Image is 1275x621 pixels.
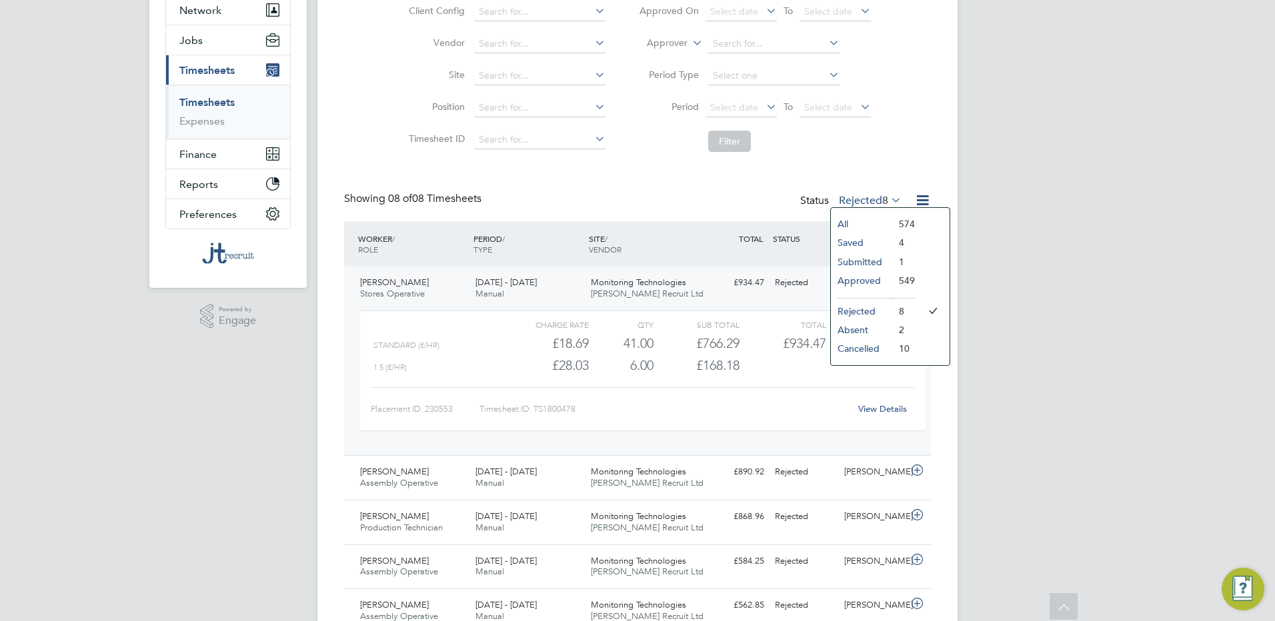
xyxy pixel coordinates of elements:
[831,253,892,271] li: Submitted
[627,37,688,50] label: Approver
[804,5,852,17] span: Select date
[770,550,839,572] div: Rejected
[783,335,826,351] span: £934.47
[503,332,589,354] div: £18.69
[166,85,290,139] div: Timesheets
[166,169,290,199] button: Reports
[858,403,907,414] a: View Details
[591,555,686,566] span: Monitoring Technologies
[839,461,908,483] div: [PERSON_NAME]
[892,215,915,233] li: 574
[475,288,504,299] span: Manual
[475,555,537,566] span: [DATE] - [DATE]
[839,550,908,572] div: [PERSON_NAME]
[392,233,395,244] span: /
[654,354,740,376] div: £168.18
[892,302,915,320] li: 8
[804,101,852,113] span: Select date
[179,4,221,17] span: Network
[591,477,704,488] span: [PERSON_NAME] Recruit Ltd
[373,340,439,350] span: Standard (£/HR)
[475,466,537,477] span: [DATE] - [DATE]
[639,101,699,113] label: Period
[770,506,839,528] div: Rejected
[474,3,605,21] input: Search for...
[502,233,505,244] span: /
[710,101,758,113] span: Select date
[344,192,484,206] div: Showing
[165,243,291,264] a: Go to home page
[740,316,826,332] div: Total
[831,215,892,233] li: All
[475,510,537,522] span: [DATE] - [DATE]
[892,339,915,358] li: 10
[882,194,888,207] span: 8
[589,354,654,376] div: 6.00
[589,332,654,354] div: 41.00
[474,99,605,117] input: Search for...
[639,5,699,17] label: Approved On
[700,594,770,616] div: £562.85
[360,277,429,288] span: [PERSON_NAME]
[475,522,504,533] span: Manual
[360,466,429,477] span: [PERSON_NAME]
[700,461,770,483] div: £890.92
[179,148,217,161] span: Finance
[179,178,218,191] span: Reports
[605,233,607,244] span: /
[839,506,908,528] div: [PERSON_NAME]
[591,599,686,610] span: Monitoring Technologies
[503,316,589,332] div: Charge rate
[388,192,412,205] span: 08 of
[470,227,585,261] div: PERIOD
[166,55,290,85] button: Timesheets
[1222,568,1264,610] button: Engage Resource Center
[219,315,256,326] span: Engage
[700,506,770,528] div: £868.96
[405,69,465,81] label: Site
[166,199,290,229] button: Preferences
[708,35,840,53] input: Search for...
[654,332,740,354] div: £766.29
[892,233,915,252] li: 4
[475,277,537,288] span: [DATE] - [DATE]
[591,277,686,288] span: Monitoring Technologies
[770,594,839,616] div: Rejected
[591,510,686,522] span: Monitoring Technologies
[475,477,504,488] span: Manual
[585,227,701,261] div: SITE
[591,566,704,577] span: [PERSON_NAME] Recruit Ltd
[479,398,850,420] div: Timesheet ID: TS1800478
[780,98,797,115] span: To
[475,566,504,577] span: Manual
[654,316,740,332] div: Sub Total
[503,354,589,376] div: £28.03
[360,599,429,610] span: [PERSON_NAME]
[219,304,256,315] span: Powered by
[831,271,892,290] li: Approved
[892,271,915,290] li: 549
[591,466,686,477] span: Monitoring Technologies
[589,244,621,255] span: VENDOR
[831,320,892,339] li: Absent
[780,2,797,19] span: To
[839,594,908,616] div: [PERSON_NAME]
[475,599,537,610] span: [DATE] - [DATE]
[831,302,892,320] li: Rejected
[202,243,253,264] img: jtrecruit-logo-retina.png
[405,5,465,17] label: Client Config
[800,192,904,211] div: Status
[892,253,915,271] li: 1
[770,461,839,483] div: Rejected
[591,288,704,299] span: [PERSON_NAME] Recruit Ltd
[708,67,840,85] input: Select one
[710,5,758,17] span: Select date
[355,227,470,261] div: WORKER
[360,555,429,566] span: [PERSON_NAME]
[839,194,902,207] label: Rejected
[179,64,235,77] span: Timesheets
[770,227,839,251] div: STATUS
[591,522,704,533] span: [PERSON_NAME] Recruit Ltd
[179,208,237,221] span: Preferences
[360,522,443,533] span: Production Technician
